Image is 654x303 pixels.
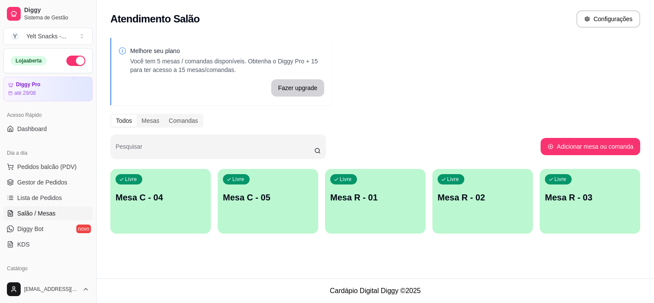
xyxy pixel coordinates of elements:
button: Adicionar mesa ou comanda [541,138,640,155]
a: Diggy Proaté 29/08 [3,77,93,101]
span: Diggy [24,6,89,14]
span: KDS [17,240,30,249]
a: Gestor de Pedidos [3,175,93,189]
a: Diggy Botnovo [3,222,93,236]
h2: Atendimento Salão [110,12,200,26]
a: DiggySistema de Gestão [3,3,93,24]
input: Pesquisar [116,146,314,154]
button: LivreMesa R - 01 [325,169,426,234]
span: [EMAIL_ADDRESS][DOMAIN_NAME] [24,286,79,293]
span: Salão / Mesas [17,209,56,218]
p: Mesa R - 03 [545,191,635,203]
span: Sistema de Gestão [24,14,89,21]
p: Livre [447,176,459,183]
article: Diggy Pro [16,81,41,88]
button: Configurações [576,10,640,28]
span: Y [11,32,19,41]
button: Fazer upgrade [271,79,324,97]
span: Lista de Pedidos [17,194,62,202]
p: Livre [232,176,244,183]
div: Loja aberta [11,56,47,66]
div: Todos [111,115,137,127]
span: Diggy Bot [17,225,44,233]
footer: Cardápio Digital Diggy © 2025 [97,278,654,303]
p: Livre [554,176,566,183]
a: Dashboard [3,122,93,136]
button: [EMAIL_ADDRESS][DOMAIN_NAME] [3,279,93,300]
p: Livre [125,176,137,183]
div: Yelt Snacks - ... [26,32,66,41]
p: Mesa C - 04 [116,191,206,203]
div: Mesas [137,115,164,127]
span: Gestor de Pedidos [17,178,67,187]
p: Você tem 5 mesas / comandas disponíveis. Obtenha o Diggy Pro + 15 para ter acesso a 15 mesas/coma... [130,57,324,74]
button: LivreMesa R - 03 [540,169,640,234]
div: Catálogo [3,262,93,275]
a: KDS [3,237,93,251]
button: LivreMesa R - 02 [432,169,533,234]
div: Acesso Rápido [3,108,93,122]
div: Dia a dia [3,146,93,160]
span: Dashboard [17,125,47,133]
p: Mesa C - 05 [223,191,313,203]
p: Mesa R - 01 [330,191,420,203]
span: Pedidos balcão (PDV) [17,162,77,171]
button: LivreMesa C - 05 [218,169,318,234]
div: Comandas [164,115,203,127]
button: Pedidos balcão (PDV) [3,160,93,174]
p: Mesa R - 02 [438,191,528,203]
p: Livre [340,176,352,183]
p: Melhore seu plano [130,47,324,55]
button: Alterar Status [66,56,85,66]
button: LivreMesa C - 04 [110,169,211,234]
button: Select a team [3,28,93,45]
a: Salão / Mesas [3,206,93,220]
article: até 29/08 [14,90,36,97]
a: Lista de Pedidos [3,191,93,205]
